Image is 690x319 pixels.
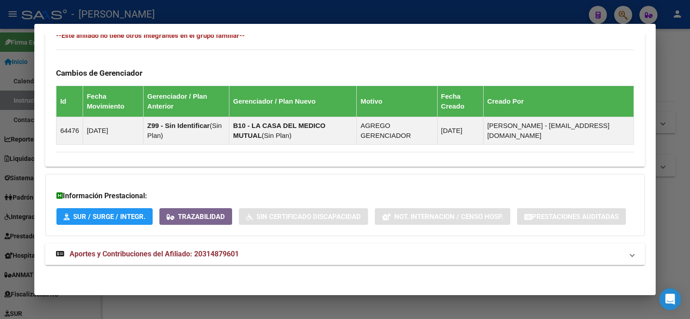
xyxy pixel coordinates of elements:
td: [DATE] [83,117,144,145]
td: [PERSON_NAME] - [EMAIL_ADDRESS][DOMAIN_NAME] [483,117,634,145]
span: Sin Certificado Discapacidad [256,213,361,221]
td: AGREGO GERENCIADOR [357,117,437,145]
button: SUR / SURGE / INTEGR. [56,208,153,225]
td: 64476 [56,117,83,145]
strong: B10 - LA CASA DEL MEDICO MUTUAL [233,122,325,139]
mat-expansion-panel-header: Aportes y Contribuciones del Afiliado: 20314879601 [45,243,644,265]
th: Gerenciador / Plan Anterior [144,86,229,117]
div: Open Intercom Messenger [659,288,681,310]
th: Fecha Movimiento [83,86,144,117]
span: Aportes y Contribuciones del Afiliado: 20314879601 [70,250,239,258]
span: Sin Plan [264,132,289,139]
td: ( ) [144,117,229,145]
th: Motivo [357,86,437,117]
strong: Z99 - Sin Identificar [147,122,210,129]
th: Creado Por [483,86,634,117]
td: ( ) [229,117,357,145]
span: Not. Internacion / Censo Hosp. [394,213,503,221]
button: Prestaciones Auditadas [517,208,626,225]
th: Fecha Creado [437,86,483,117]
button: Trazabilidad [159,208,232,225]
span: Prestaciones Auditadas [532,213,619,221]
h4: --Este afiliado no tiene otros integrantes en el grupo familiar-- [56,31,634,41]
h3: Información Prestacional: [56,191,633,201]
button: Not. Internacion / Censo Hosp. [375,208,510,225]
th: Gerenciador / Plan Nuevo [229,86,357,117]
h3: Cambios de Gerenciador [56,68,634,78]
span: Trazabilidad [178,213,225,221]
button: Sin Certificado Discapacidad [239,208,368,225]
th: Id [56,86,83,117]
td: [DATE] [437,117,483,145]
span: SUR / SURGE / INTEGR. [73,213,145,221]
